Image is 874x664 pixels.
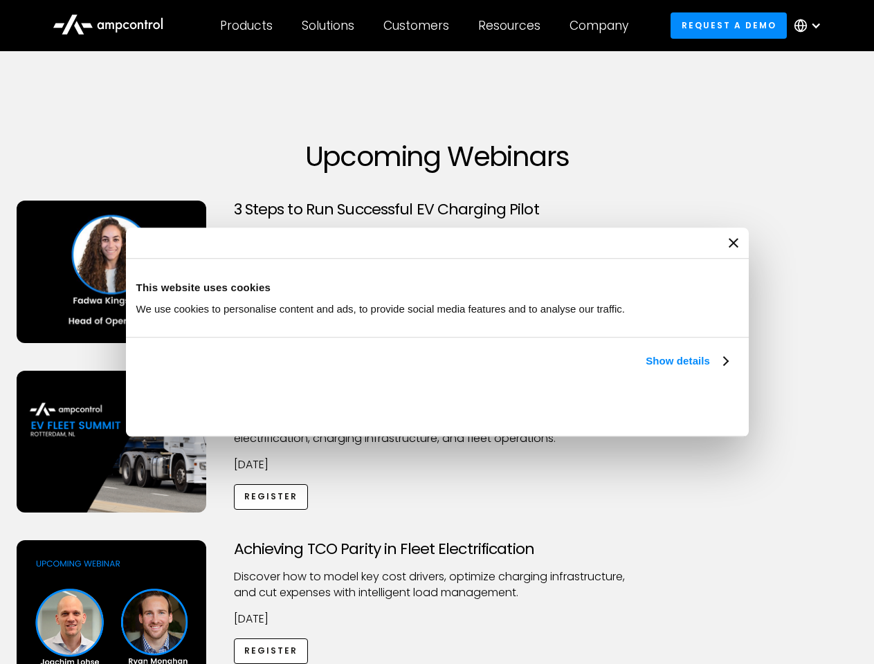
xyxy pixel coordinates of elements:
[570,18,628,33] div: Company
[136,279,738,296] div: This website uses cookies
[646,353,727,369] a: Show details
[234,201,641,219] h3: 3 Steps to Run Successful EV Charging Pilot
[234,484,309,510] a: Register
[671,12,787,38] a: Request a demo
[17,140,858,173] h1: Upcoming Webinars
[234,457,641,472] p: [DATE]
[220,18,273,33] div: Products
[729,238,738,248] button: Close banner
[302,18,354,33] div: Solutions
[478,18,540,33] div: Resources
[383,18,449,33] div: Customers
[136,303,626,315] span: We use cookies to personalise content and ads, to provide social media features and to analyse ou...
[234,611,641,627] p: [DATE]
[234,540,641,558] h3: Achieving TCO Parity in Fleet Electrification
[234,638,309,664] a: Register
[534,385,733,425] button: Okay
[234,569,641,600] p: Discover how to model key cost drivers, optimize charging infrastructure, and cut expenses with i...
